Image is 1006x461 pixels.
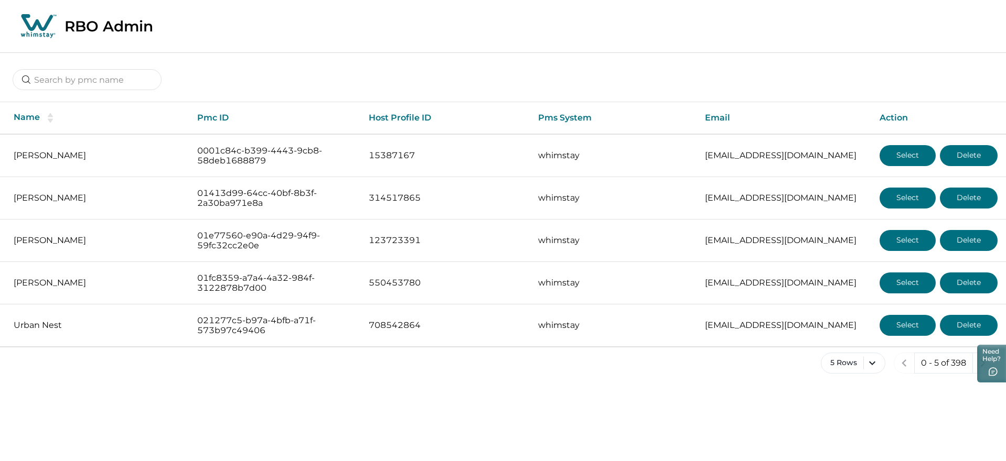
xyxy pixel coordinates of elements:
[705,193,863,203] p: [EMAIL_ADDRESS][DOMAIN_NAME]
[369,320,521,331] p: 708542864
[940,188,998,208] button: Delete
[538,150,688,161] p: whimstay
[197,273,352,293] p: 01fc8359-a7a4-4a32-984f-3122878b7d00
[697,102,871,134] th: Email
[880,272,936,293] button: Select
[972,353,993,374] button: next page
[940,145,998,166] button: Delete
[13,69,162,90] input: Search by pmc name
[921,358,966,368] p: 0 - 5 of 398
[530,102,697,134] th: Pms System
[880,230,936,251] button: Select
[538,278,688,288] p: whimstay
[880,145,936,166] button: Select
[538,320,688,331] p: whimstay
[871,102,1006,134] th: Action
[14,193,180,203] p: [PERSON_NAME]
[360,102,530,134] th: Host Profile ID
[369,193,521,203] p: 314517865
[705,235,863,246] p: [EMAIL_ADDRESS][DOMAIN_NAME]
[880,315,936,336] button: Select
[369,235,521,246] p: 123723391
[14,278,180,288] p: [PERSON_NAME]
[14,320,180,331] p: Urban Nest
[940,272,998,293] button: Delete
[538,193,688,203] p: whimstay
[189,102,360,134] th: Pmc ID
[940,315,998,336] button: Delete
[197,146,352,166] p: 0001c84c-b399-4443-9cb8-58deb1688879
[940,230,998,251] button: Delete
[14,150,180,161] p: [PERSON_NAME]
[369,150,521,161] p: 15387167
[705,278,863,288] p: [EMAIL_ADDRESS][DOMAIN_NAME]
[705,150,863,161] p: [EMAIL_ADDRESS][DOMAIN_NAME]
[914,353,973,374] button: 0 - 5 of 398
[369,278,521,288] p: 550453780
[65,17,153,35] p: RBO Admin
[880,188,936,208] button: Select
[821,353,885,374] button: 5 Rows
[197,230,352,251] p: 01e77560-e90a-4d29-94f9-59fc32cc2e0e
[197,315,352,336] p: 021277c5-b97a-4bfb-a71f-573b97c49406
[894,353,915,374] button: previous page
[538,235,688,246] p: whimstay
[40,113,61,123] button: sorting
[197,188,352,208] p: 01413d99-64cc-40bf-8b3f-2a30ba971e8a
[14,235,180,246] p: [PERSON_NAME]
[705,320,863,331] p: [EMAIL_ADDRESS][DOMAIN_NAME]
